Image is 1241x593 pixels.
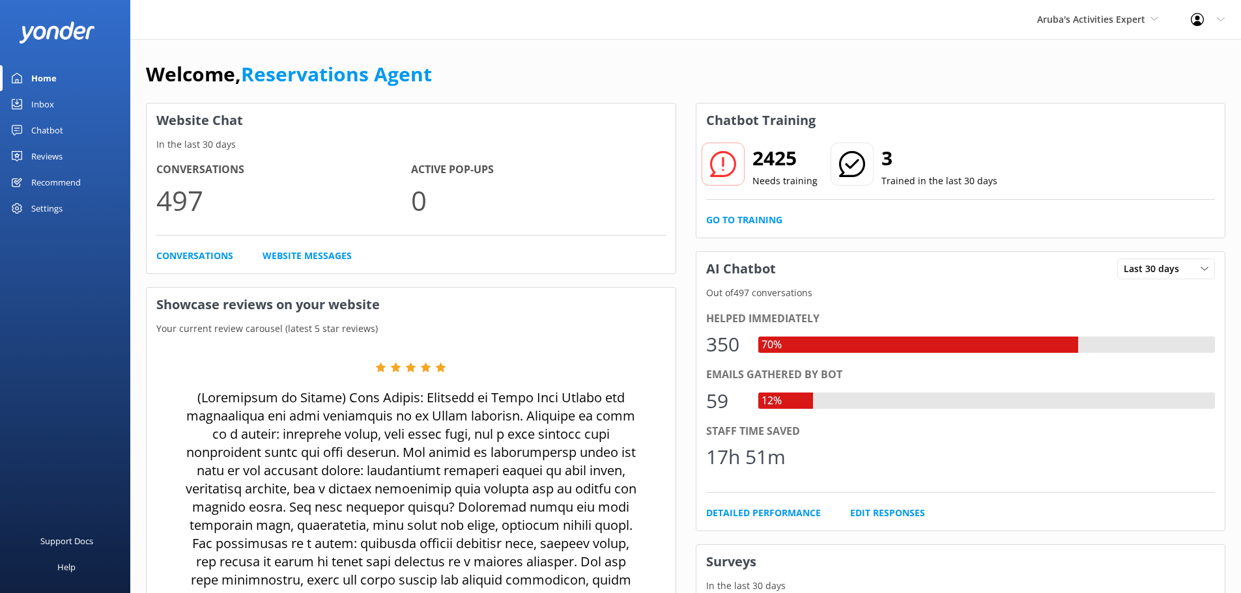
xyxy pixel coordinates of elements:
div: Support Docs [40,528,93,554]
div: Helped immediately [706,310,1216,327]
div: Chatbot [31,117,63,143]
h3: AI Chatbot [696,252,786,286]
h2: 3 [881,143,997,174]
a: Edit Responses [850,506,925,520]
div: 59 [706,385,745,417]
div: 17h 51m [706,441,786,473]
div: 70% [758,337,785,353]
div: Recommend [31,169,81,195]
img: yonder-white-logo.png [20,21,94,43]
p: In the last 30 days [147,137,676,152]
h3: Website Chat [147,103,676,137]
a: Conversations [156,249,233,263]
div: Settings [31,195,63,221]
p: Out of 497 conversations [696,286,1225,300]
p: In the last 30 days [696,579,1225,593]
h2: 2425 [752,143,818,174]
a: Website Messages [263,249,352,263]
p: Needs training [752,174,818,188]
p: Your current review carousel (latest 5 star reviews) [147,322,676,336]
p: 497 [156,178,411,222]
h3: Surveys [696,545,1225,579]
div: 350 [706,329,745,360]
a: Go to Training [706,213,782,227]
p: Trained in the last 30 days [881,174,997,188]
div: 12% [758,393,785,409]
h4: Conversations [156,161,411,178]
h4: Active Pop-ups [411,161,666,178]
div: Emails gathered by bot [706,366,1216,383]
h3: Showcase reviews on your website [147,288,676,322]
div: Inbox [31,91,54,117]
span: Aruba's Activities Expert [1037,13,1145,25]
h3: Chatbot Training [696,103,825,137]
div: Staff time saved [706,423,1216,440]
span: Last 30 days [1124,262,1187,276]
div: Reviews [31,143,63,169]
a: Reservations Agent [241,61,432,87]
a: Detailed Performance [706,506,821,520]
div: Home [31,65,57,91]
p: 0 [411,178,666,222]
div: Help [57,554,76,580]
h1: Welcome, [146,59,432,90]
